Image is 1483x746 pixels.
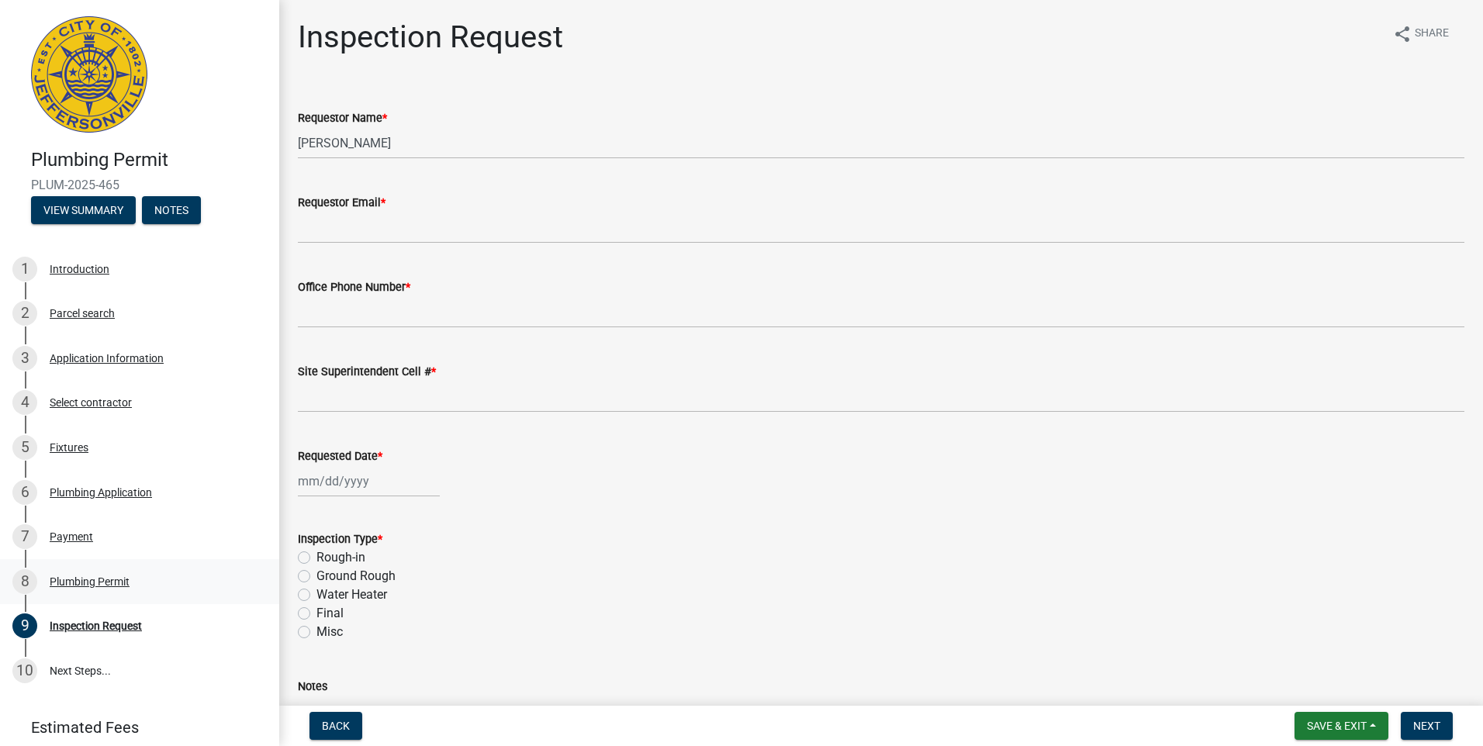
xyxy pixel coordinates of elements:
[50,264,109,275] div: Introduction
[316,567,396,585] label: Ground Rough
[50,353,164,364] div: Application Information
[1415,25,1449,43] span: Share
[316,623,343,641] label: Misc
[12,390,37,415] div: 4
[309,712,362,740] button: Back
[50,531,93,542] div: Payment
[50,576,130,587] div: Plumbing Permit
[31,205,136,217] wm-modal-confirm: Summary
[12,480,37,505] div: 6
[50,397,132,408] div: Select contractor
[322,720,350,732] span: Back
[50,620,142,631] div: Inspection Request
[12,301,37,326] div: 2
[298,19,563,56] h1: Inspection Request
[298,465,440,497] input: mm/dd/yyyy
[142,205,201,217] wm-modal-confirm: Notes
[1413,720,1440,732] span: Next
[298,682,327,692] label: Notes
[316,548,365,567] label: Rough-in
[298,534,382,545] label: Inspection Type
[1393,25,1412,43] i: share
[12,658,37,683] div: 10
[12,569,37,594] div: 8
[31,178,248,192] span: PLUM-2025-465
[298,198,385,209] label: Requestor Email
[298,113,387,124] label: Requestor Name
[1381,19,1461,49] button: shareShare
[316,585,387,604] label: Water Heater
[12,613,37,638] div: 9
[12,346,37,371] div: 3
[12,435,37,460] div: 5
[12,712,254,743] a: Estimated Fees
[1307,720,1367,732] span: Save & Exit
[31,196,136,224] button: View Summary
[31,149,267,171] h4: Plumbing Permit
[316,604,344,623] label: Final
[50,487,152,498] div: Plumbing Application
[298,367,436,378] label: Site Superintendent Cell #
[298,282,410,293] label: Office Phone Number
[298,451,382,462] label: Requested Date
[1295,712,1388,740] button: Save & Exit
[12,257,37,281] div: 1
[50,442,88,453] div: Fixtures
[50,308,115,319] div: Parcel search
[31,16,147,133] img: City of Jeffersonville, Indiana
[142,196,201,224] button: Notes
[12,524,37,549] div: 7
[1401,712,1453,740] button: Next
